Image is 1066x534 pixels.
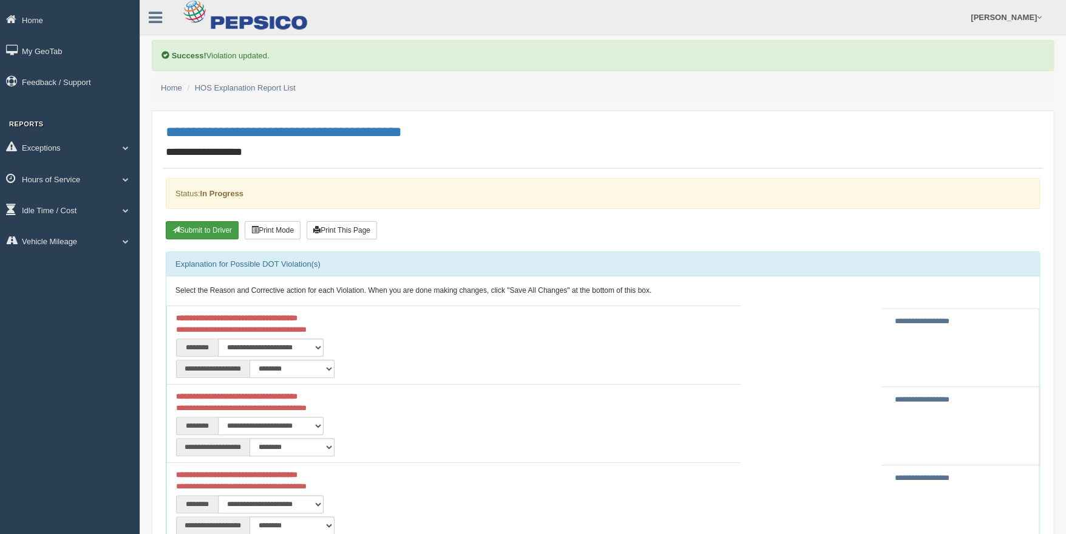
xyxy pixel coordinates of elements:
a: HOS Explanation Report List [195,83,296,92]
a: Home [161,83,182,92]
strong: In Progress [200,189,243,198]
div: Violation updated. [152,40,1054,71]
div: Status: [166,178,1040,209]
button: Print Mode [245,221,300,239]
button: Submit To Driver [166,221,239,239]
b: Success! [172,51,206,60]
div: Select the Reason and Corrective action for each Violation. When you are done making changes, cli... [166,276,1039,306]
button: Print This Page [307,221,377,239]
div: Explanation for Possible DOT Violation(s) [166,252,1039,276]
